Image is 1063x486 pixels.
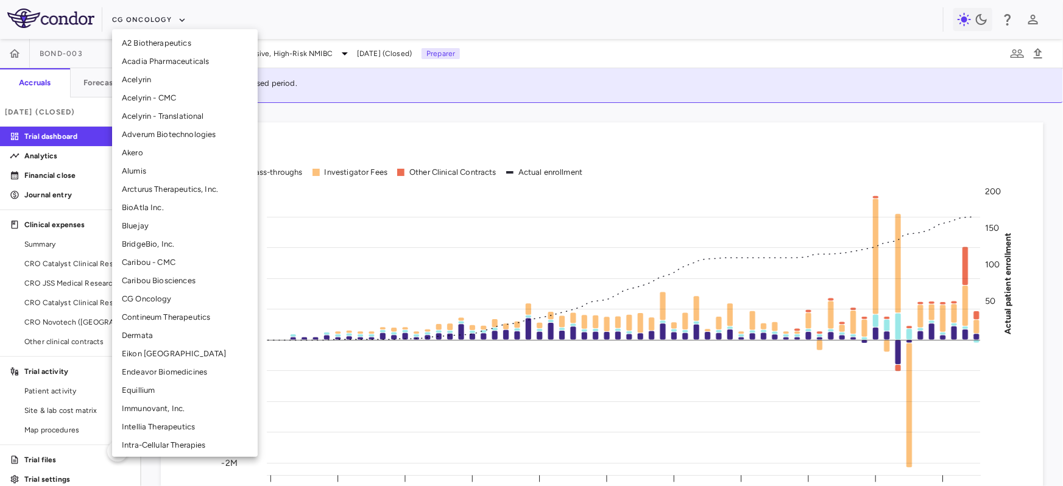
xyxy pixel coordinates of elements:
li: Endeavor Biomedicines [112,363,258,381]
li: Intra-Cellular Therapies [112,436,258,454]
li: Intellia Therapeutics [112,418,258,436]
li: Acelyrin [112,71,258,89]
li: A2 Biotherapeutics [112,34,258,52]
li: Akero [112,144,258,162]
li: Adverum Biotechnologies [112,125,258,144]
li: Immunovant, Inc. [112,400,258,418]
li: Alumis [112,162,258,180]
li: BioAtla Inc. [112,199,258,217]
li: Caribou - CMC [112,253,258,272]
li: Dermata [112,326,258,345]
li: Acelyrin - CMC [112,89,258,107]
li: IntraBio [112,454,258,473]
li: CG Oncology [112,290,258,308]
li: Caribou Biosciences [112,272,258,290]
li: Acadia Pharmaceuticals [112,52,258,71]
li: BridgeBio, Inc. [112,235,258,253]
li: Arcturus Therapeutics, Inc. [112,180,258,199]
li: Equillium [112,381,258,400]
li: Contineum Therapeutics [112,308,258,326]
li: Acelyrin - Translational [112,107,258,125]
li: Bluejay [112,217,258,235]
li: Eikon [GEOGRAPHIC_DATA] [112,345,258,363]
